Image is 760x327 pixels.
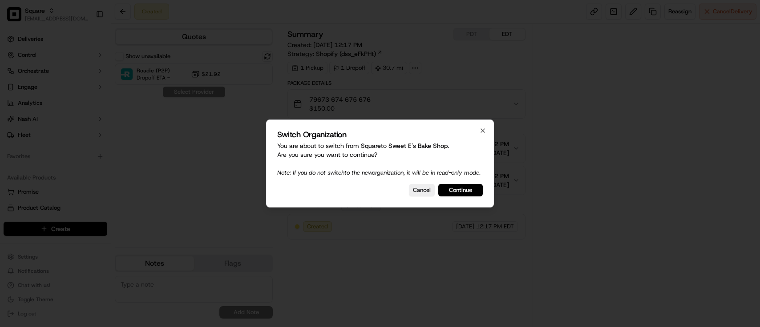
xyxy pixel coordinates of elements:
button: Cancel [409,184,435,196]
span: Note: If you do not switch to the new organization, it will be in read-only mode. [277,169,481,176]
span: Square [361,142,381,150]
button: Continue [438,184,483,196]
p: You are about to switch from to . Are you sure you want to continue? [277,141,483,177]
h2: Switch Organization [277,131,483,139]
span: Sweet E's Bake Shop [388,142,448,150]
